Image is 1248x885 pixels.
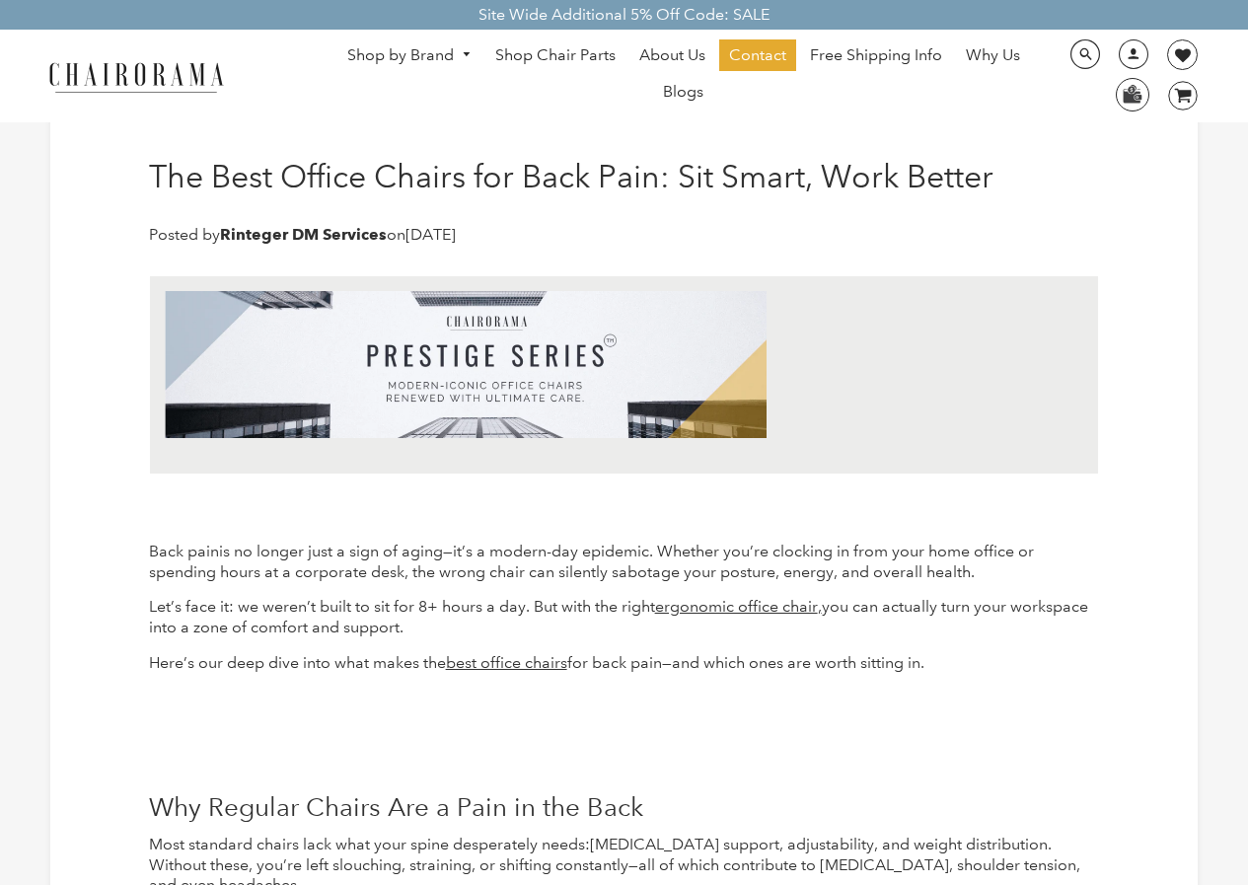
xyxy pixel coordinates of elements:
img: chairorama [37,59,235,94]
span: ergonomic office chair [655,597,818,616]
h1: The Best Office Chairs for Back Pain: Sit Smart, Work Better [149,158,993,195]
span: About Us [639,45,705,66]
a: best office chairs [446,653,567,672]
span: Let’s face it: we weren’t built to sit for 8+ hours a day. But with the right [149,597,655,616]
a: Blogs [653,76,713,108]
span: you can actually turn your workspace into a zone of comfort and support. [149,597,1088,636]
a: Why Us [956,39,1030,71]
span: is no longer just a sign of aging—it’s a modern-day epidemic. Whether you’re clocking in from you... [149,542,1034,581]
span: Why Regular Chairs Are a Pain in the Back [149,791,643,822]
time: [DATE] [405,225,456,244]
span: Free Shipping Info [810,45,942,66]
span: Most standard chairs lack what your spine desperately needs: [149,835,590,853]
strong: Rinteger DM Services [220,225,387,244]
span: Contact [729,45,786,66]
nav: DesktopNavigation [319,39,1049,112]
span: [MEDICAL_DATA] support [590,835,779,853]
p: Posted by on [149,225,993,246]
span: , [818,597,822,616]
img: WhatsApp_Image_2024-07-12_at_16.23.01.webp [1117,79,1147,109]
a: Shop by Brand [337,40,481,71]
img: AD_4nXfV_GJU5qXZLY8IYjmQaK6HTT9T-LHO-biLlD2K9IJ-7r086qNJ5ncEVkLP5wmU6nUIteB3ZwEdhd1TrbdpEPMYaYNPV... [165,291,767,438]
span: Back pain [149,542,219,560]
a: Contact [719,39,796,71]
a: ergonomic office chair, [655,597,822,616]
span: —and which ones are worth sitting in. [662,653,924,672]
a: About Us [629,39,715,71]
a: Free Shipping Info [800,39,952,71]
span: for back pain [567,653,662,672]
span: Blogs [663,82,703,103]
span: Here’s our deep dive into what makes the [149,653,446,672]
span: Why Us [966,45,1020,66]
a: Shop Chair Parts [485,39,625,71]
span: Shop Chair Parts [495,45,616,66]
